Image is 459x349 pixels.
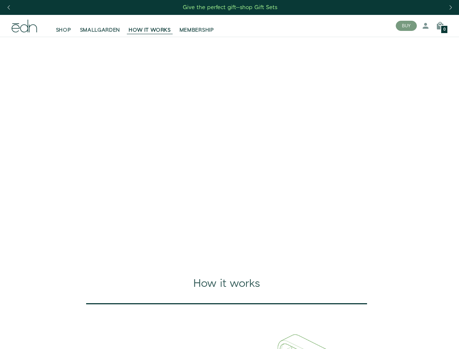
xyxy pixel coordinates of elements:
[26,276,427,292] div: How it works
[175,18,218,34] a: MEMBERSHIP
[182,2,278,13] a: Give the perfect gift—shop Gift Sets
[52,18,76,34] a: SHOP
[124,18,175,34] a: HOW IT WORKS
[443,28,446,32] span: 0
[180,27,214,34] span: MEMBERSHIP
[396,21,417,31] button: BUY
[183,4,277,11] div: Give the perfect gift—shop Gift Sets
[76,18,125,34] a: SMALLGARDEN
[129,27,170,34] span: HOW IT WORKS
[80,27,120,34] span: SMALLGARDEN
[56,27,71,34] span: SHOP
